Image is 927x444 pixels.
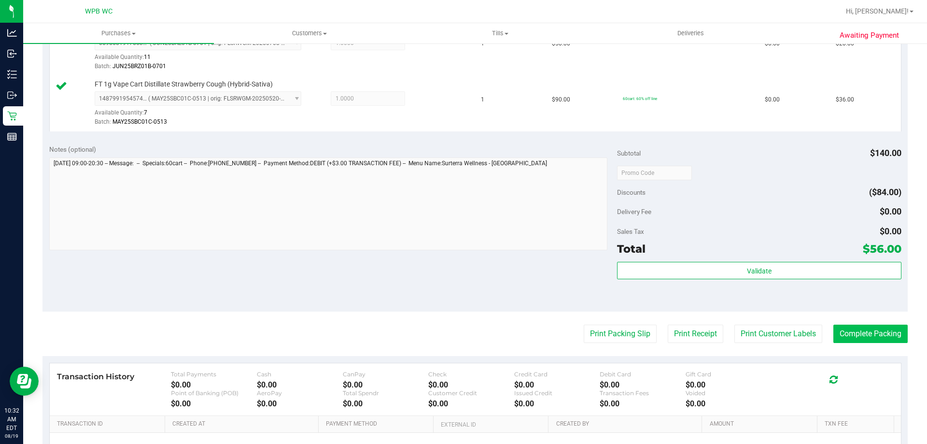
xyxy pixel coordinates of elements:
div: Check [428,371,514,378]
span: 60cart: 60% off line [623,96,657,101]
a: Purchases [23,23,214,43]
a: Amount [710,420,814,428]
span: Customers [214,29,404,38]
inline-svg: Retail [7,111,17,121]
span: Hi, [PERSON_NAME]! [846,7,909,15]
span: Delivery Fee [617,208,651,215]
span: $0.00 [880,206,901,216]
div: $0.00 [257,380,343,389]
button: Print Customer Labels [734,325,822,343]
div: $0.00 [514,399,600,408]
span: 1 [481,95,484,104]
button: Print Receipt [668,325,723,343]
span: Purchases [23,29,214,38]
span: 11 [144,54,151,60]
button: Complete Packing [833,325,908,343]
inline-svg: Reports [7,132,17,142]
a: Txn Fee [825,420,890,428]
div: $0.00 [171,380,257,389]
span: $0.00 [880,226,901,236]
span: $56.00 [863,242,901,256]
div: $0.00 [514,380,600,389]
span: Batch: [95,63,111,70]
a: Created At [172,420,314,428]
a: Created By [556,420,698,428]
span: $0.00 [765,95,780,104]
div: $0.00 [171,399,257,408]
div: Gift Card [686,371,772,378]
button: Validate [617,262,901,279]
div: Available Quantity: [95,106,312,125]
span: Notes (optional) [49,145,96,153]
button: Print Packing Slip [584,325,657,343]
div: Voided [686,389,772,397]
a: Transaction ID [57,420,161,428]
span: WPB WC [85,7,112,15]
span: 7 [144,109,147,116]
p: 10:32 AM EDT [4,406,19,432]
span: MAY25SBC01C-0513 [112,118,167,125]
p: 08/19 [4,432,19,440]
div: Available Quantity: [95,50,312,69]
span: Sales Tax [617,228,644,235]
div: $0.00 [600,380,686,389]
a: Customers [214,23,405,43]
div: Point of Banking (POB) [171,389,257,397]
th: External ID [433,416,548,433]
div: $0.00 [343,399,429,408]
span: Subtotal [617,149,641,157]
span: $36.00 [836,95,854,104]
span: Awaiting Payment [840,30,899,41]
div: Credit Card [514,371,600,378]
div: $0.00 [343,380,429,389]
a: Payment Method [326,420,430,428]
div: CanPay [343,371,429,378]
div: $0.00 [428,380,514,389]
span: Deliveries [664,29,717,38]
div: Customer Credit [428,389,514,397]
div: $0.00 [686,380,772,389]
iframe: Resource center [10,367,39,396]
span: FT 1g Vape Cart Distillate Strawberry Cough (Hybrid-Sativa) [95,80,273,89]
inline-svg: Outbound [7,90,17,100]
div: Cash [257,371,343,378]
div: Issued Credit [514,389,600,397]
span: Validate [747,267,772,275]
div: $0.00 [686,399,772,408]
span: Discounts [617,184,646,201]
div: $0.00 [257,399,343,408]
div: Total Payments [171,371,257,378]
span: JUN25BRZ01B-0701 [112,63,166,70]
inline-svg: Analytics [7,28,17,38]
span: $140.00 [870,148,901,158]
inline-svg: Inventory [7,70,17,79]
span: Batch: [95,118,111,125]
input: Promo Code [617,166,692,180]
div: Transaction Fees [600,389,686,397]
a: Deliveries [595,23,786,43]
div: $0.00 [600,399,686,408]
inline-svg: Inbound [7,49,17,58]
div: AeroPay [257,389,343,397]
span: $90.00 [552,95,570,104]
span: Total [617,242,646,256]
div: $0.00 [428,399,514,408]
span: ($84.00) [869,187,901,197]
div: Debit Card [600,371,686,378]
div: Total Spendr [343,389,429,397]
